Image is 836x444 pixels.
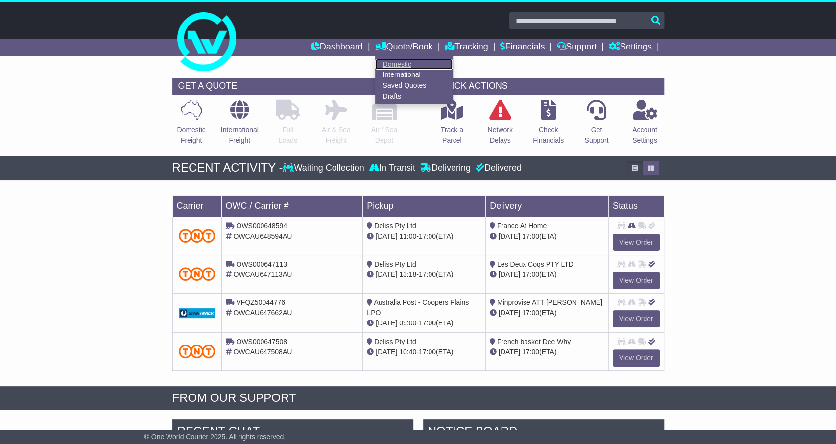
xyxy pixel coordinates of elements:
span: Les Deux Coqs PTY LTD [497,260,573,268]
span: 17:00 [522,271,539,278]
p: Account Settings [632,125,657,146]
p: Domestic Freight [177,125,205,146]
a: Domestic [375,59,453,70]
span: OWS000648594 [236,222,287,230]
span: Minprovise ATT [PERSON_NAME] [497,298,602,306]
div: - (ETA) [367,270,481,280]
a: Saved Quotes [375,80,453,91]
p: Full Loads [276,125,300,146]
span: OWS000647508 [236,338,287,345]
a: International [375,70,453,80]
div: In Transit [367,163,418,173]
div: QUICK ACTIONS [433,78,664,95]
span: © One World Courier 2025. All rights reserved. [144,433,286,441]
a: View Order [613,349,660,367]
span: 17:00 [419,319,436,327]
div: (ETA) [490,308,604,318]
div: (ETA) [490,231,604,242]
span: OWCAU647113AU [233,271,292,278]
span: OWCAU648594AU [233,232,292,240]
p: Network Delays [487,125,512,146]
span: OWS000647113 [236,260,287,268]
div: Delivered [473,163,522,173]
div: (ETA) [490,347,604,357]
span: 13:18 [399,271,416,278]
td: Status [608,195,664,217]
img: TNT_Domestic.png [179,229,215,242]
span: 17:00 [522,232,539,240]
p: Check Financials [533,125,564,146]
a: GetSupport [584,99,609,151]
td: Carrier [172,195,221,217]
img: TNT_Domestic.png [179,345,215,358]
a: Settings [609,39,652,56]
a: CheckFinancials [532,99,564,151]
span: 17:00 [522,348,539,356]
a: View Order [613,234,660,251]
p: Track a Parcel [441,125,463,146]
p: Get Support [584,125,608,146]
a: NetworkDelays [487,99,513,151]
a: AccountSettings [632,99,658,151]
span: OWCAU647508AU [233,348,292,356]
span: 11:00 [399,232,416,240]
p: International Freight [221,125,259,146]
span: France At Home [497,222,547,230]
a: Drafts [375,91,453,101]
div: GET A QUOTE [172,78,404,95]
a: View Order [613,272,660,289]
div: RECENT ACTIVITY - [172,161,283,175]
div: - (ETA) [367,318,481,328]
span: Deliss Pty Ltd [374,222,416,230]
span: 17:00 [419,348,436,356]
td: Delivery [485,195,608,217]
span: Deliss Pty Ltd [374,338,416,345]
p: Air / Sea Depot [371,125,398,146]
div: - (ETA) [367,231,481,242]
span: OWCAU647662AU [233,309,292,317]
span: [DATE] [499,232,520,240]
span: 10:40 [399,348,416,356]
span: 17:00 [419,271,436,278]
div: FROM OUR SUPPORT [172,391,664,405]
a: DomesticFreight [176,99,206,151]
a: Financials [500,39,545,56]
td: OWC / Carrier # [221,195,363,217]
td: Pickup [363,195,486,217]
span: [DATE] [376,348,397,356]
span: French basket Dee Why [497,338,571,345]
span: [DATE] [499,309,520,317]
span: VFQZ50044776 [236,298,285,306]
span: [DATE] [499,271,520,278]
span: [DATE] [499,348,520,356]
div: (ETA) [490,270,604,280]
span: [DATE] [376,319,397,327]
img: TNT_Domestic.png [179,267,215,280]
a: Dashboard [311,39,363,56]
span: Australia Post - Coopers Plains LPO [367,298,469,317]
a: InternationalFreight [220,99,259,151]
span: 17:00 [522,309,539,317]
span: Deliss Pty Ltd [374,260,416,268]
img: GetCarrierServiceDarkLogo [179,308,215,318]
div: Waiting Collection [283,163,366,173]
a: Quote/Book [375,39,432,56]
a: Track aParcel [440,99,464,151]
a: Tracking [445,39,488,56]
div: - (ETA) [367,347,481,357]
span: [DATE] [376,271,397,278]
span: 17:00 [419,232,436,240]
a: View Order [613,310,660,327]
span: [DATE] [376,232,397,240]
span: 09:00 [399,319,416,327]
a: Support [557,39,597,56]
div: Quote/Book [375,56,453,104]
div: Delivering [418,163,473,173]
p: Air & Sea Freight [322,125,351,146]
